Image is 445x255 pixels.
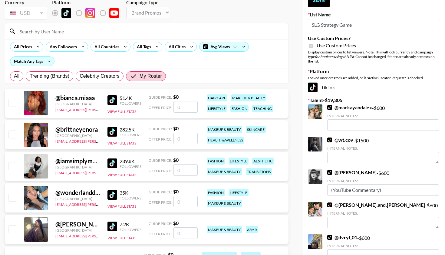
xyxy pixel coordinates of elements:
[149,200,172,205] span: Offer Price:
[327,138,332,142] img: TikTok
[173,125,179,131] strong: $ 0
[327,137,439,163] div: - $ 1500
[207,94,227,101] div: haircare
[207,137,244,144] div: health & wellness
[207,226,242,233] div: makeup & beauty
[246,168,272,175] div: transitions
[230,105,249,112] div: fashion
[55,102,100,106] div: [GEOGRAPHIC_DATA]
[149,95,172,100] span: Guide Price:
[327,169,377,175] a: @[PERSON_NAME]
[107,141,136,145] button: View Full Stats
[120,164,141,169] div: Followers
[308,50,440,63] div: Display custom prices to list viewers. Note: This will lock currency and campaign type . Cannot b...
[327,234,357,240] a: @dvryl_01
[30,73,69,80] span: Trending (Brands)
[10,42,33,51] div: All Prices
[55,165,100,169] div: [GEOGRAPHIC_DATA]
[133,42,152,51] div: All Tags
[207,105,227,112] div: lifestyle
[107,204,136,209] button: View Full Stats
[55,233,145,238] a: [EMAIL_ADDRESS][PERSON_NAME][DOMAIN_NAME]
[308,12,440,18] label: List Name
[109,8,119,18] img: YouTube
[55,189,100,196] div: @ wonderlanddiaryy
[252,105,273,112] div: teaching
[5,5,47,21] div: Currency is locked to USD
[173,196,198,207] input: 0
[173,164,198,176] input: 0
[231,94,266,101] div: makeup & beauty
[107,190,117,200] img: TikTok
[149,232,172,236] span: Offer Price:
[199,42,249,51] div: Avg Views
[308,97,440,103] label: Talent - $ 19,305
[173,133,198,144] input: 0
[308,68,440,74] label: Platform
[85,8,95,18] img: Instagram
[327,235,332,240] img: TikTok
[61,8,71,18] img: TikTok
[327,104,372,110] a: @mackayandalex
[55,196,100,201] div: [GEOGRAPHIC_DATA]
[308,76,440,80] div: Locked once creators are added, or if "Active Creator Request" is checked.
[55,126,100,133] div: @ brittneyenora
[149,168,172,173] span: Offer Price:
[229,158,249,165] div: lifestyle
[80,73,120,80] span: Celebrity Creators
[327,104,439,131] div: - $ 600
[173,157,179,163] strong: $ 0
[16,26,285,36] input: Search by User Name
[52,7,124,19] div: List locked to TikTok.
[327,114,439,118] div: Internal Notes:
[120,221,141,227] div: 7.2K
[120,101,141,106] div: Followers
[207,200,242,207] div: makeup & beauty
[149,137,172,141] span: Offer Price:
[207,158,225,165] div: fashion
[10,57,54,66] div: Match Any Tags
[308,83,318,92] img: TikTok
[107,95,117,105] img: TikTok
[173,94,179,100] strong: $ 0
[173,101,198,113] input: 0
[149,158,172,163] span: Guide Price:
[91,42,120,51] div: All Countries
[55,169,145,175] a: [EMAIL_ADDRESS][PERSON_NAME][DOMAIN_NAME]
[149,105,172,110] span: Offer Price:
[229,189,249,196] div: lifestyle
[308,83,440,92] div: TikTok
[308,35,440,41] label: Use Custom Prices?
[140,73,162,80] span: My Roster
[315,54,354,59] em: for bookers using this list
[120,227,141,232] div: Followers
[207,126,242,133] div: makeup & beauty
[327,146,439,151] div: Internal Notes:
[120,190,141,196] div: 35K
[107,172,136,177] button: View Full Stats
[327,170,332,175] img: TikTok
[55,133,100,138] div: [GEOGRAPHIC_DATA]
[46,42,78,51] div: Any Followers
[207,189,225,196] div: fashion
[327,184,439,196] textarea: (YouTube Commentary)
[107,222,117,231] img: TikTok
[120,133,141,137] div: Followers
[149,127,172,131] span: Guide Price:
[6,8,46,19] div: USD
[107,127,117,137] img: TikTok
[120,196,141,200] div: Followers
[327,243,439,248] div: Internal Notes:
[107,109,136,114] button: View Full Stats
[173,189,179,194] strong: $ 0
[327,137,353,143] a: @wt.cov
[173,227,198,239] input: 0
[207,168,242,175] div: makeup & beauty
[55,94,100,102] div: @ bianca.miaaa
[55,106,145,112] a: [EMAIL_ADDRESS][PERSON_NAME][DOMAIN_NAME]
[55,138,145,144] a: [EMAIL_ADDRESS][PERSON_NAME][DOMAIN_NAME]
[327,202,425,208] a: @[PERSON_NAME].and.[PERSON_NAME]
[107,236,136,240] button: View Full Stats
[120,127,141,133] div: 282.5K
[55,220,100,228] div: @ [PERSON_NAME]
